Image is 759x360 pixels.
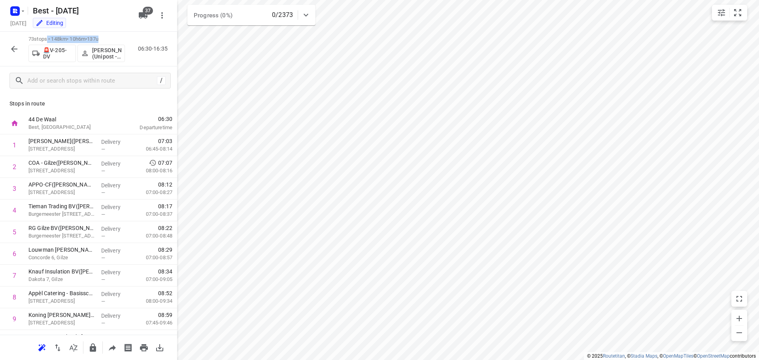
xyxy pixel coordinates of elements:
[27,75,157,87] input: Add or search stops within route
[77,45,125,62] button: [PERSON_NAME] (Unipost - Best - ZZP)
[101,334,130,341] p: Delivery
[28,188,95,196] p: [STREET_ADDRESS]
[143,7,153,15] span: 37
[157,76,166,85] div: /
[133,319,172,327] p: 07:45-09:46
[28,45,76,62] button: 🚨V-205-DV
[135,8,151,23] button: 37
[133,210,172,218] p: 07:00-08:37
[101,190,105,196] span: —
[92,47,121,60] p: Ali Türkmen (Unipost - Best - ZZP)
[104,343,120,351] span: Share route
[101,203,130,211] p: Delivery
[101,268,130,276] p: Delivery
[101,225,130,233] p: Delivery
[28,159,95,167] p: COA - Gilze(Lusan van den Hooven)
[101,138,130,146] p: Delivery
[120,124,172,132] p: Departure time
[138,45,171,53] p: 06:30-16:35
[50,343,66,351] span: Reverse route
[697,353,730,359] a: OpenStreetMap
[28,268,95,275] p: Knauf Insulation BV(Nicole Mutsaers)
[66,343,81,351] span: Sort by time window
[28,289,95,297] p: Appèl Catering - Basisschool de Alm(Luc Smit)
[28,145,95,153] p: [STREET_ADDRESS]
[663,353,693,359] a: OpenMapTiles
[28,224,95,232] p: RG Gilze BV(Stijn Ruttchen of Thea Jonkers)
[13,272,16,279] div: 7
[28,275,95,283] p: Dakota 7, Gilze
[152,343,168,351] span: Download route
[28,137,95,145] p: [PERSON_NAME]([PERSON_NAME])
[28,167,95,175] p: [STREET_ADDRESS]
[28,254,95,262] p: Concorde 6, Gilze
[101,312,130,320] p: Delivery
[7,19,30,28] h5: [DATE]
[101,233,105,239] span: —
[120,115,172,123] span: 06:30
[158,311,172,319] span: 08:59
[712,5,747,21] div: small contained button group
[133,188,172,196] p: 07:00-08:27
[133,232,172,240] p: 07:00-08:48
[154,8,170,23] button: More
[28,333,95,341] p: Fontys Hogeschool - Tilburg(Karin Franken)
[28,123,111,131] p: Best, [GEOGRAPHIC_DATA]
[714,5,729,21] button: Map settings
[158,224,172,232] span: 08:22
[34,343,50,351] span: Reoptimize route
[101,211,105,217] span: —
[631,353,657,359] a: Stadia Maps
[101,298,105,304] span: —
[194,12,232,19] span: Progress (0%)
[28,181,95,188] p: APPO-CF(Achilleas Kuipers)
[149,159,157,167] svg: Early
[158,289,172,297] span: 08:52
[43,47,72,60] p: 🚨V-205-DV
[187,5,315,25] div: Progress (0%)0/2373
[158,268,172,275] span: 08:34
[85,340,101,356] button: Lock route
[28,202,95,210] p: Tieman Trading BV(Karin Rietveld)
[13,185,16,192] div: 3
[28,232,95,240] p: Burgemeester Krollaan 6, Gilze
[28,210,95,218] p: Burgemeester Krollaan 19, Gilze
[133,167,172,175] p: 08:00-08:16
[133,145,172,153] p: 06:45-08:14
[120,343,136,351] span: Print shipping labels
[13,315,16,323] div: 9
[13,141,16,149] div: 1
[85,36,87,42] span: •
[158,202,172,210] span: 08:17
[158,333,172,341] span: 09:05
[101,181,130,189] p: Delivery
[101,160,130,168] p: Delivery
[28,36,125,43] p: 73 stops • 148km • 10h6m
[730,5,746,21] button: Fit zoom
[136,343,152,351] span: Print route
[133,275,172,283] p: 07:00-09:05
[133,297,172,305] p: 08:00-09:34
[28,319,95,327] p: [STREET_ADDRESS]
[101,168,105,174] span: —
[9,100,168,108] p: Stops in route
[30,4,132,17] h5: Best - [DATE]
[28,115,111,123] p: 44 De Waal
[13,228,16,236] div: 5
[13,163,16,171] div: 2
[587,353,756,359] li: © 2025 , © , © © contributors
[28,246,95,254] p: Louwman Mercedes Benz - Gilze(Manon van Leeuwen-Feenstra (WIJZIGINGEN ALLEEN VIA MANON, DENNIS OF...
[133,254,172,262] p: 07:00-08:57
[87,36,98,42] span: 137u
[36,19,63,27] div: Editing
[13,207,16,214] div: 4
[101,146,105,152] span: —
[158,246,172,254] span: 08:29
[28,311,95,319] p: Koning Willem II College(Jan van Brunschot)
[158,137,172,145] span: 07:03
[13,250,16,258] div: 6
[101,320,105,326] span: —
[101,247,130,254] p: Delivery
[603,353,625,359] a: Routetitan
[101,255,105,261] span: —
